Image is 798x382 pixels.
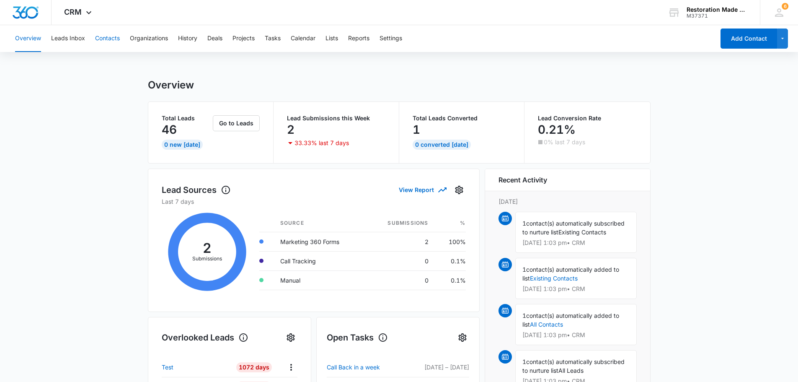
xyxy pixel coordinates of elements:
[274,270,366,290] td: Manual
[530,321,563,328] a: All Contacts
[413,140,471,150] div: 0 Converted [DATE]
[148,79,194,91] h1: Overview
[327,362,404,372] a: Call Back in a week
[687,13,748,19] div: account id
[498,175,547,185] h6: Recent Activity
[435,251,466,270] td: 0.1%
[782,3,788,10] div: notifications count
[452,183,466,197] button: Settings
[162,363,173,372] p: Test
[522,312,526,319] span: 1
[178,25,197,52] button: History
[456,331,469,344] button: Settings
[522,220,625,236] span: contact(s) automatically subscribed to nurture list
[522,312,619,328] span: contact(s) automatically added to list
[366,270,435,290] td: 0
[162,123,177,136] p: 46
[522,358,625,374] span: contact(s) automatically subscribed to nurture list
[265,25,281,52] button: Tasks
[213,115,260,131] button: Go to Leads
[435,270,466,290] td: 0.1%
[274,214,366,232] th: Source
[522,286,630,292] p: [DATE] 1:03 pm • CRM
[538,115,637,121] p: Lead Conversion Rate
[327,331,388,344] h1: Open Tasks
[64,8,82,16] span: CRM
[162,184,231,196] h1: Lead Sources
[544,139,585,145] p: 0% last 7 days
[236,362,272,372] div: 1072 Days
[721,29,777,49] button: Add Contact
[274,251,366,270] td: Call Tracking
[232,25,255,52] button: Projects
[399,182,446,197] button: View Report
[162,197,466,206] p: Last 7 days
[522,358,526,365] span: 1
[498,197,637,206] p: [DATE]
[782,3,788,10] span: 6
[213,120,260,127] a: Go to Leads
[287,123,294,136] p: 2
[366,232,435,251] td: 2
[538,123,576,136] p: 0.21%
[162,140,203,150] div: 0 New [DATE]
[207,25,222,52] button: Deals
[404,363,469,372] p: [DATE] – [DATE]
[162,331,248,344] h1: Overlooked Leads
[162,363,229,372] a: Test
[284,331,297,344] button: Settings
[435,214,466,232] th: %
[325,25,338,52] button: Lists
[294,140,349,146] p: 33.33% last 7 days
[15,25,41,52] button: Overview
[287,115,385,121] p: Lead Submissions this Week
[274,232,366,251] td: Marketing 360 Forms
[522,266,526,273] span: 1
[522,240,630,246] p: [DATE] 1:03 pm • CRM
[530,275,578,282] a: Existing Contacts
[522,220,526,227] span: 1
[687,6,748,13] div: account name
[558,229,606,236] span: Existing Contacts
[95,25,120,52] button: Contacts
[522,332,630,338] p: [DATE] 1:03 pm • CRM
[130,25,168,52] button: Organizations
[380,25,402,52] button: Settings
[522,266,619,282] span: contact(s) automatically added to list
[558,367,584,374] span: All Leads
[413,123,420,136] p: 1
[51,25,85,52] button: Leads Inbox
[366,214,435,232] th: Submissions
[162,115,212,121] p: Total Leads
[435,232,466,251] td: 100%
[284,361,297,374] button: Actions
[291,25,315,52] button: Calendar
[366,251,435,270] td: 0
[413,115,511,121] p: Total Leads Converted
[348,25,369,52] button: Reports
